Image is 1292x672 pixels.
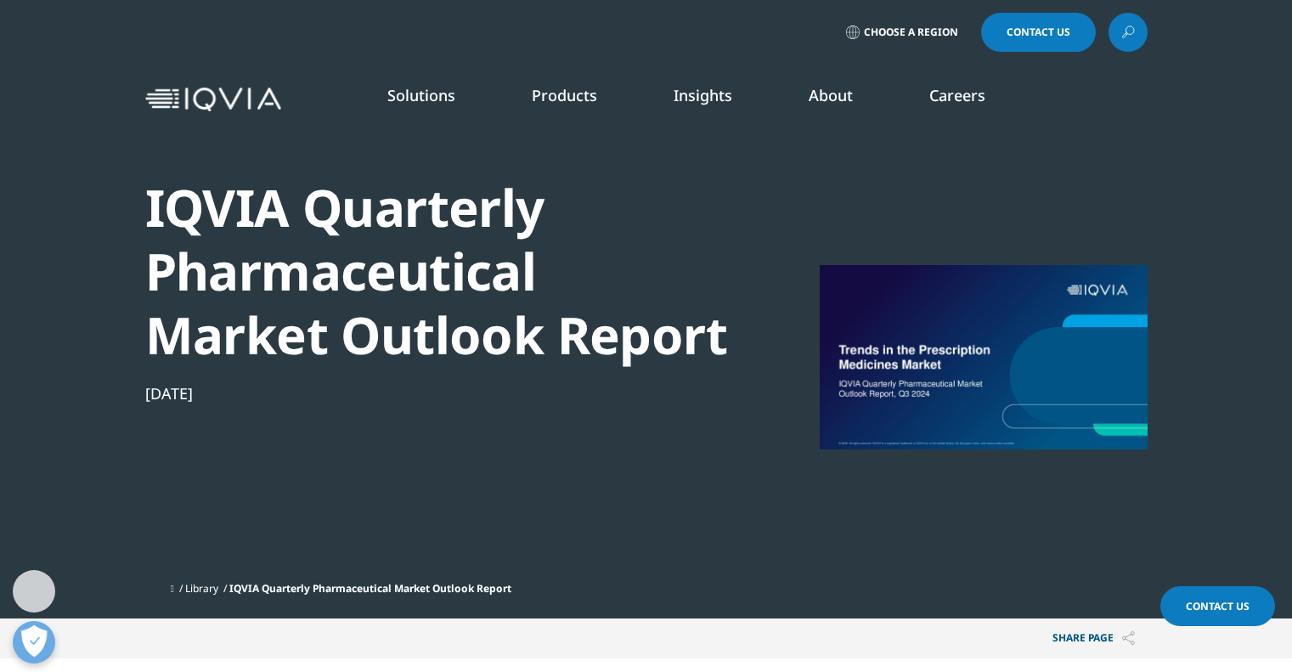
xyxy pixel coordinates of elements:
p: Share PAGE [1040,618,1148,658]
div: IQVIA Quarterly Pharmaceutical Market Outlook Report [145,176,728,367]
div: [DATE] [145,383,728,404]
span: Contact Us [1007,27,1070,37]
a: Insights [674,85,732,105]
a: Library [185,581,218,596]
a: Contact Us [981,13,1096,52]
span: IQVIA Quarterly Pharmaceutical Market Outlook Report [229,581,511,596]
img: Share PAGE [1122,631,1135,646]
a: Careers [929,85,985,105]
span: Contact Us [1186,599,1250,613]
button: Share PAGEShare PAGE [1040,618,1148,658]
a: Products [532,85,597,105]
img: IQVIA Healthcare Information Technology and Pharma Clinical Research Company [145,88,281,112]
button: Open Preferences [13,621,55,664]
nav: Primary [288,59,1148,139]
a: Solutions [387,85,455,105]
span: Choose a Region [864,25,958,39]
a: Contact Us [1160,586,1275,626]
a: About [809,85,853,105]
